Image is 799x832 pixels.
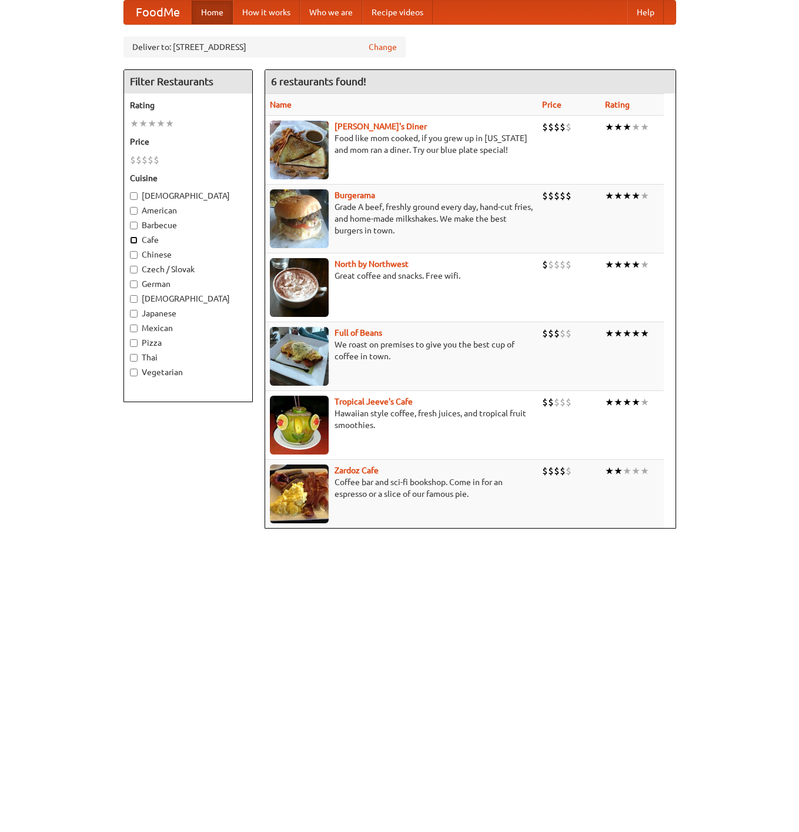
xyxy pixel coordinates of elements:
[130,325,138,332] input: Mexican
[542,258,548,271] li: $
[627,1,664,24] a: Help
[130,192,138,200] input: [DEMOGRAPHIC_DATA]
[554,396,560,409] li: $
[614,258,623,271] li: ★
[124,1,192,24] a: FoodMe
[148,153,153,166] li: $
[623,189,631,202] li: ★
[270,132,533,156] p: Food like mom cooked, if you grew up in [US_STATE] and mom ran a diner. Try our blue plate special!
[335,191,375,200] a: Burgerama
[605,121,614,133] li: ★
[614,121,623,133] li: ★
[130,366,246,378] label: Vegetarian
[130,339,138,347] input: Pizza
[130,352,246,363] label: Thai
[130,354,138,362] input: Thai
[560,465,566,477] li: $
[130,251,138,259] input: Chinese
[335,397,413,406] a: Tropical Jeeve's Cafe
[139,117,148,130] li: ★
[130,99,246,111] h5: Rating
[548,121,554,133] li: $
[554,189,560,202] li: $
[605,258,614,271] li: ★
[362,1,433,24] a: Recipe videos
[623,396,631,409] li: ★
[130,369,138,376] input: Vegetarian
[270,476,533,500] p: Coffee bar and sci-fi bookshop. Come in for an espresso or a slice of our famous pie.
[542,121,548,133] li: $
[271,76,366,87] ng-pluralize: 6 restaurants found!
[631,465,640,477] li: ★
[335,328,382,338] a: Full of Beans
[130,310,138,318] input: Japanese
[542,327,548,340] li: $
[631,121,640,133] li: ★
[270,396,329,455] img: jeeves.jpg
[153,153,159,166] li: $
[300,1,362,24] a: Who we are
[335,259,409,269] b: North by Northwest
[369,41,397,53] a: Change
[614,396,623,409] li: ★
[554,327,560,340] li: $
[566,327,571,340] li: $
[270,407,533,431] p: Hawaiian style coffee, fresh juices, and tropical fruit smoothies.
[614,327,623,340] li: ★
[623,465,631,477] li: ★
[554,258,560,271] li: $
[631,396,640,409] li: ★
[566,189,571,202] li: $
[566,258,571,271] li: $
[130,205,246,216] label: American
[335,122,427,131] a: [PERSON_NAME]'s Diner
[130,249,246,260] label: Chinese
[631,327,640,340] li: ★
[136,153,142,166] li: $
[560,327,566,340] li: $
[623,121,631,133] li: ★
[130,293,246,305] label: [DEMOGRAPHIC_DATA]
[270,201,533,236] p: Grade A beef, freshly ground every day, hand-cut fries, and home-made milkshakes. We make the bes...
[548,258,554,271] li: $
[640,189,649,202] li: ★
[130,308,246,319] label: Japanese
[614,465,623,477] li: ★
[270,327,329,386] img: beans.jpg
[165,117,174,130] li: ★
[130,263,246,275] label: Czech / Slovak
[548,189,554,202] li: $
[130,280,138,288] input: German
[566,396,571,409] li: $
[542,100,561,109] a: Price
[548,465,554,477] li: $
[554,121,560,133] li: $
[270,270,533,282] p: Great coffee and snacks. Free wifi.
[130,222,138,229] input: Barbecue
[130,117,139,130] li: ★
[605,100,630,109] a: Rating
[605,396,614,409] li: ★
[542,396,548,409] li: $
[142,153,148,166] li: $
[548,396,554,409] li: $
[554,465,560,477] li: $
[631,189,640,202] li: ★
[130,266,138,273] input: Czech / Slovak
[130,278,246,290] label: German
[130,207,138,215] input: American
[130,219,246,231] label: Barbecue
[560,396,566,409] li: $
[542,189,548,202] li: $
[130,337,246,349] label: Pizza
[130,190,246,202] label: [DEMOGRAPHIC_DATA]
[270,258,329,317] img: north.jpg
[640,327,649,340] li: ★
[560,189,566,202] li: $
[640,258,649,271] li: ★
[270,465,329,523] img: zardoz.jpg
[566,465,571,477] li: $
